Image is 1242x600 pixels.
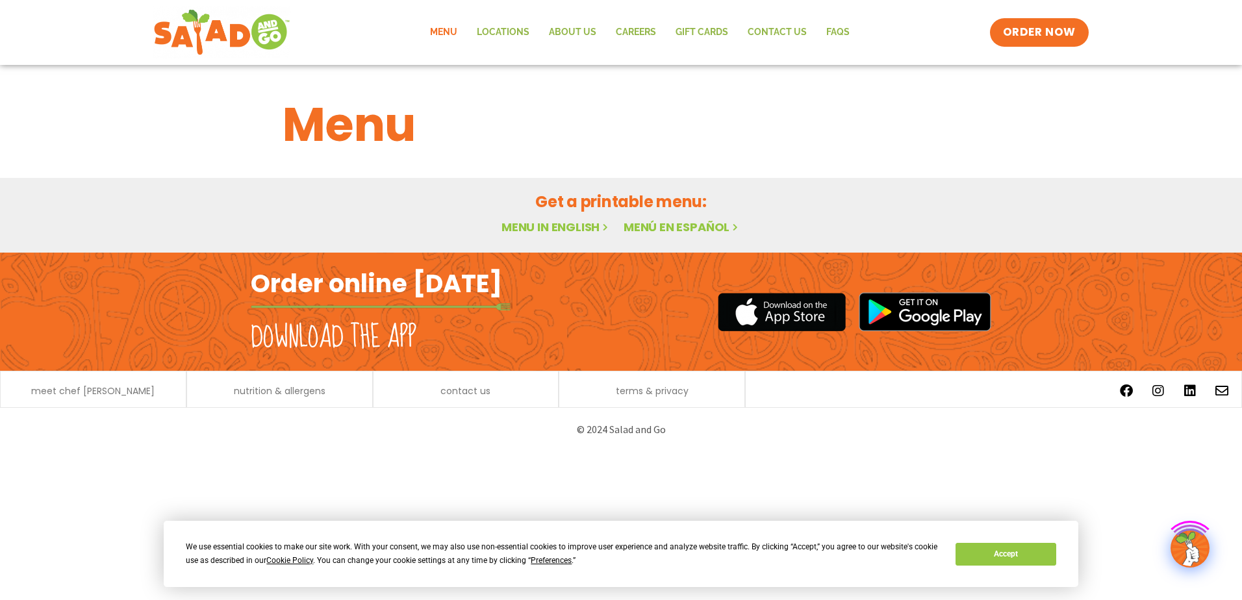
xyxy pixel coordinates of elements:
p: © 2024 Salad and Go [257,421,985,438]
h2: Order online [DATE] [251,268,502,299]
a: nutrition & allergens [234,386,325,395]
button: Accept [956,543,1056,566]
a: About Us [539,18,606,47]
h2: Get a printable menu: [283,190,959,213]
a: GIFT CARDS [666,18,738,47]
a: Careers [606,18,666,47]
a: meet chef [PERSON_NAME] [31,386,155,395]
a: ORDER NOW [990,18,1089,47]
a: terms & privacy [616,386,689,395]
div: Cookie Consent Prompt [164,521,1078,587]
span: ORDER NOW [1003,25,1076,40]
h1: Menu [283,90,959,160]
img: google_play [859,292,991,331]
a: contact us [440,386,490,395]
a: FAQs [817,18,859,47]
div: We use essential cookies to make our site work. With your consent, we may also use non-essential ... [186,540,940,568]
img: appstore [718,291,846,333]
img: fork [251,303,511,310]
h2: Download the app [251,319,416,356]
nav: Menu [420,18,859,47]
img: new-SAG-logo-768×292 [153,6,290,58]
a: Contact Us [738,18,817,47]
a: Menu in English [501,219,611,235]
span: Cookie Policy [266,556,313,565]
a: Menú en español [624,219,741,235]
a: Menu [420,18,467,47]
span: Preferences [531,556,572,565]
a: Locations [467,18,539,47]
